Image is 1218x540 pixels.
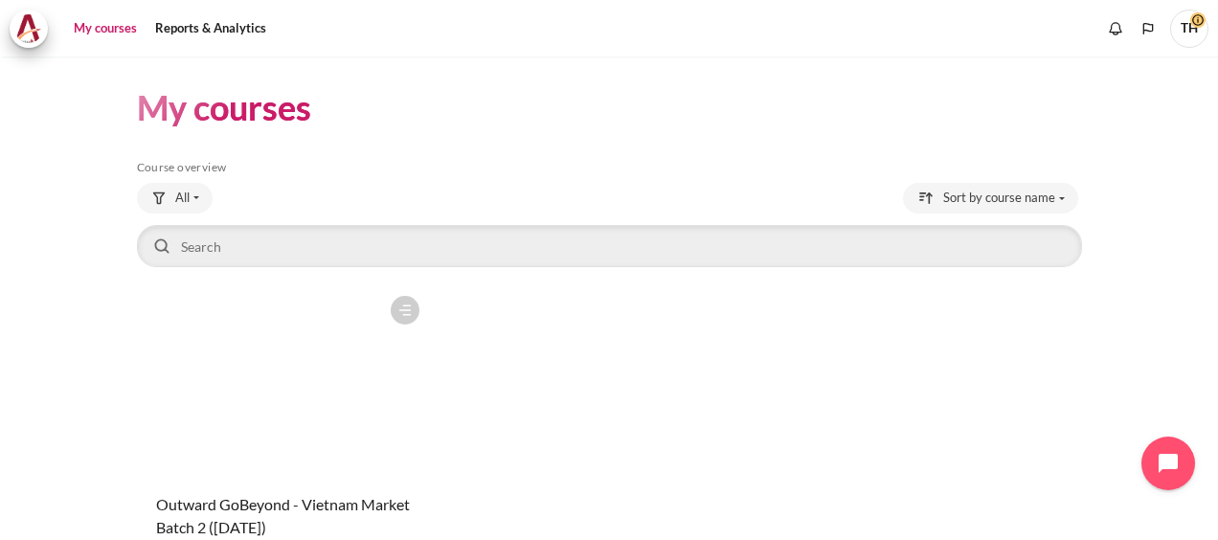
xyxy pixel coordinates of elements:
button: Languages [1134,14,1162,43]
h1: My courses [137,85,311,130]
a: Reports & Analytics [148,10,273,48]
div: Show notification window with no new notifications [1101,14,1130,43]
a: My courses [67,10,144,48]
a: User menu [1170,10,1208,48]
input: Search [137,225,1082,267]
img: Architeck [15,14,42,43]
button: Sorting drop-down menu [903,183,1078,214]
button: Grouping drop-down menu [137,183,213,214]
h5: Course overview [137,160,1082,175]
div: Course overview controls [137,183,1082,271]
span: Sort by course name [943,189,1055,208]
span: All [175,189,190,208]
a: Outward GoBeyond - Vietnam Market Batch 2 ([DATE]) [156,495,410,536]
span: TH [1170,10,1208,48]
a: Architeck Architeck [10,10,57,48]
